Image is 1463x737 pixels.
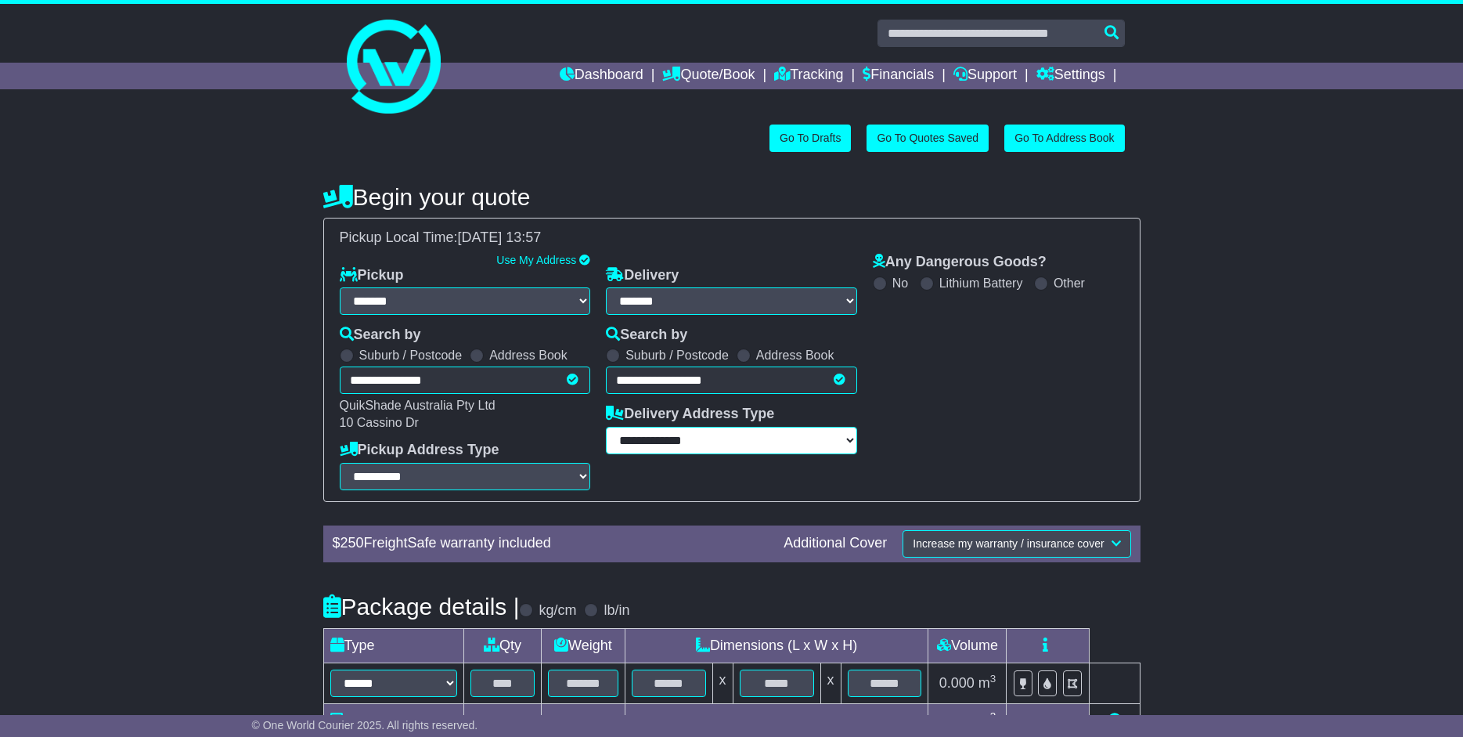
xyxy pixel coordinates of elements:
[542,628,625,663] td: Weight
[604,602,629,620] label: lb/in
[892,276,908,291] label: No
[323,628,464,663] td: Type
[340,399,495,412] span: QuikShade Australia Pty Ltd
[340,416,419,429] span: 10 Cassino Dr
[662,63,755,89] a: Quote/Book
[990,710,996,722] sup: 3
[953,63,1017,89] a: Support
[939,276,1023,291] label: Lithium Battery
[939,675,975,691] span: 0.000
[769,125,851,152] a: Go To Drafts
[863,63,934,89] a: Financials
[939,713,975,728] span: 0.000
[323,594,520,620] h4: Package details |
[458,229,542,245] span: [DATE] 13:57
[820,663,841,703] td: x
[557,713,565,728] span: 0
[606,267,679,284] label: Delivery
[774,63,843,89] a: Tracking
[1108,713,1122,728] a: Add new item
[978,713,996,728] span: m
[873,254,1047,271] label: Any Dangerous Goods?
[332,229,1132,247] div: Pickup Local Time:
[625,348,729,363] label: Suburb / Postcode
[1054,276,1085,291] label: Other
[903,530,1130,558] button: Increase my warranty / insurance cover
[1004,125,1124,152] a: Go To Address Book
[496,254,576,266] a: Use My Address
[756,348,834,363] label: Address Book
[323,184,1140,210] h4: Begin your quote
[867,125,989,152] a: Go To Quotes Saved
[341,535,364,551] span: 250
[340,442,499,459] label: Pickup Address Type
[560,63,643,89] a: Dashboard
[625,628,928,663] td: Dimensions (L x W x H)
[252,719,478,732] span: © One World Courier 2025. All rights reserved.
[1036,63,1105,89] a: Settings
[978,675,996,691] span: m
[340,267,404,284] label: Pickup
[340,327,421,344] label: Search by
[489,348,568,363] label: Address Book
[990,673,996,685] sup: 3
[539,602,576,620] label: kg/cm
[913,537,1104,550] span: Increase my warranty / insurance cover
[359,348,463,363] label: Suburb / Postcode
[776,535,895,552] div: Additional Cover
[606,406,774,423] label: Delivery Address Type
[325,535,777,552] div: $ FreightSafe warranty included
[464,628,542,663] td: Qty
[928,628,1007,663] td: Volume
[712,663,733,703] td: x
[606,327,687,344] label: Search by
